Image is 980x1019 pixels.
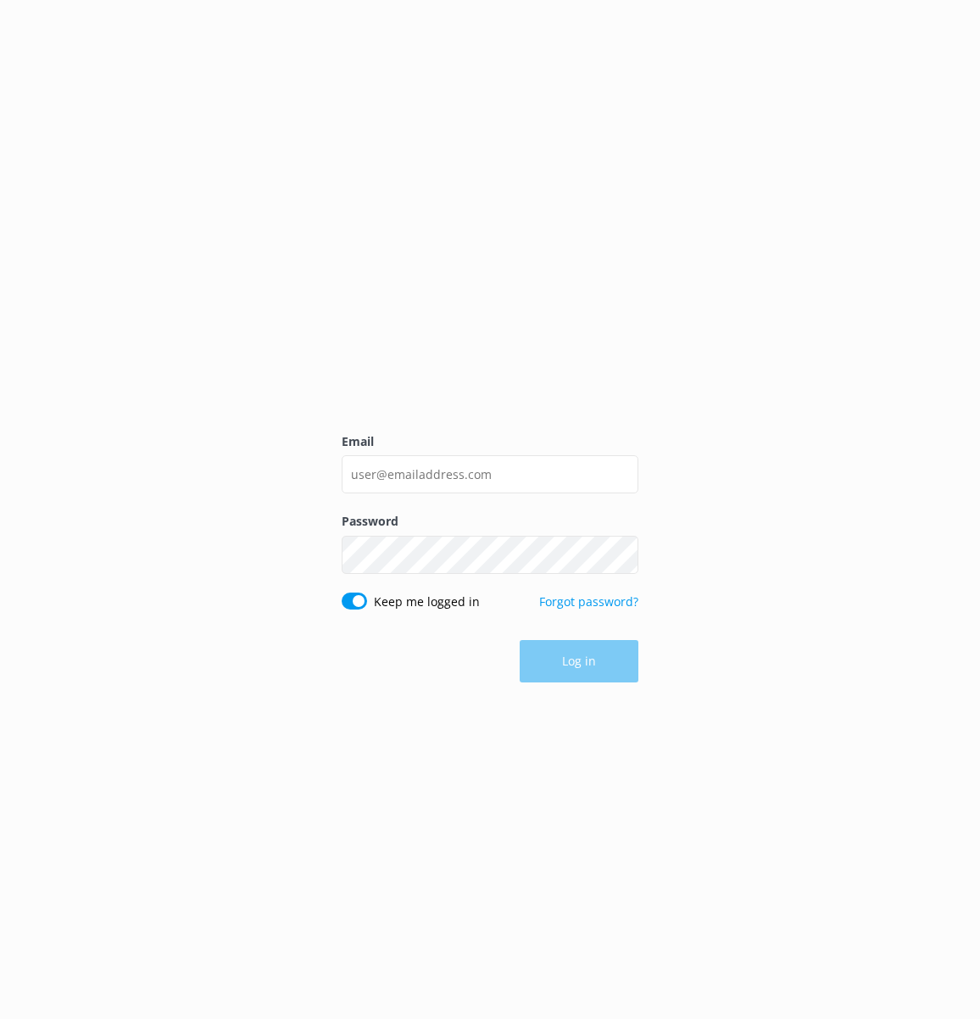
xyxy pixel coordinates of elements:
button: Show password [604,537,638,571]
label: Password [342,512,638,531]
label: Keep me logged in [374,593,480,611]
a: Forgot password? [539,593,638,610]
input: user@emailaddress.com [342,455,638,493]
label: Email [342,432,638,451]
